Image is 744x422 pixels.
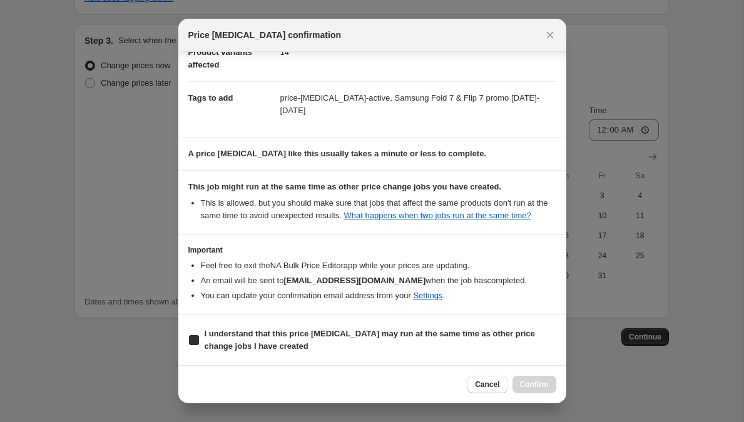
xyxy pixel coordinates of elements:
dd: price-[MEDICAL_DATA]-active, Samsung Fold 7 & Flip 7 promo [DATE]-[DATE] [280,81,556,127]
span: Price [MEDICAL_DATA] confirmation [188,29,342,41]
button: Cancel [467,376,507,393]
li: An email will be sent to when the job has completed . [201,274,556,287]
li: This is allowed, but you should make sure that jobs that affect the same products don ' t run at ... [201,197,556,222]
b: [EMAIL_ADDRESS][DOMAIN_NAME] [283,276,426,285]
a: Settings [413,291,442,300]
li: You can update your confirmation email address from your . [201,289,556,302]
button: Close [541,26,559,44]
h3: Important [188,245,556,255]
dd: 14 [280,36,556,69]
span: Tags to add [188,93,233,103]
span: Cancel [475,379,499,389]
b: I understand that this price [MEDICAL_DATA] may run at the same time as other price change jobs I... [205,329,535,351]
b: A price [MEDICAL_DATA] like this usually takes a minute or less to complete. [188,149,487,158]
li: Feel free to exit the NA Bulk Price Editor app while your prices are updating. [201,259,556,272]
b: This job might run at the same time as other price change jobs you have created. [188,182,502,191]
a: What happens when two jobs run at the same time? [344,211,531,220]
